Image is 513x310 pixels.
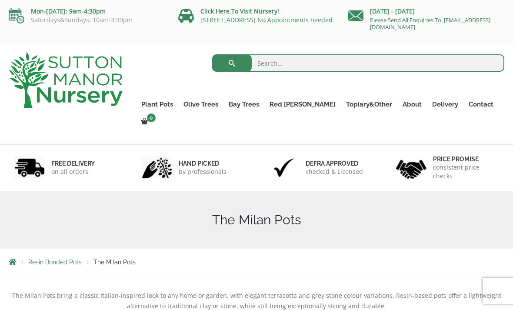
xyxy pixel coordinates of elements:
a: Topiary&Other [341,98,397,110]
img: 1.jpg [14,157,45,179]
p: [DATE] - [DATE] [348,6,504,17]
p: Saturdays&Sundays: 10am-3:30pm [9,17,165,23]
h6: hand picked [179,160,227,167]
a: Plant Pots [136,98,178,110]
a: About [397,98,427,110]
a: Please Send All Enquiries To: [EMAIL_ADDRESS][DOMAIN_NAME] [370,16,490,31]
span: 0 [147,113,156,122]
h6: Price promise [433,155,499,163]
a: Bay Trees [223,98,264,110]
p: by professionals [179,167,227,176]
p: checked & Licensed [306,167,363,176]
h1: The Milan Pots [9,212,504,228]
a: [STREET_ADDRESS] No Appointments needed [200,16,333,24]
nav: Breadcrumbs [9,258,504,265]
input: Search... [212,54,505,72]
a: Resin Bonded Pots [28,259,82,266]
a: 0 [136,116,158,128]
a: Contact [463,98,499,110]
img: logo [9,52,123,108]
p: consistent price checks [433,163,499,180]
span: The Milan Pots [93,259,136,266]
a: Delivery [427,98,463,110]
a: Olive Trees [178,98,223,110]
h6: Defra approved [306,160,363,167]
img: 4.jpg [396,154,426,181]
h6: FREE DELIVERY [51,160,95,167]
p: on all orders [51,167,95,176]
a: Red [PERSON_NAME] [264,98,341,110]
img: 3.jpg [269,157,299,179]
p: Mon-[DATE]: 9am-4:30pm [9,6,165,17]
a: Click Here To Visit Nursery! [200,7,279,15]
img: 2.jpg [142,157,172,179]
